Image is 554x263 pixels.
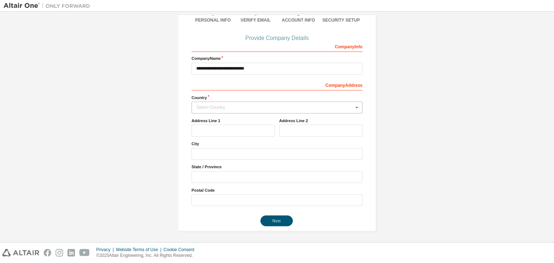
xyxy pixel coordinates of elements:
[192,79,362,90] div: Company Address
[192,55,362,61] label: Company Name
[96,253,199,259] p: © 2025 Altair Engineering, Inc. All Rights Reserved.
[277,17,320,23] div: Account Info
[234,17,277,23] div: Verify Email
[96,247,116,253] div: Privacy
[260,215,293,226] button: Next
[2,249,39,257] img: altair_logo.svg
[79,249,90,257] img: youtube.svg
[279,118,362,124] label: Address Line 2
[44,249,51,257] img: facebook.svg
[192,17,234,23] div: Personal Info
[320,17,363,23] div: Security Setup
[67,249,75,257] img: linkedin.svg
[192,36,362,40] div: Provide Company Details
[116,247,163,253] div: Website Terms of Use
[163,247,198,253] div: Cookie Consent
[192,187,362,193] label: Postal Code
[192,141,362,147] label: City
[192,95,362,101] label: Country
[56,249,63,257] img: instagram.svg
[192,40,362,52] div: Company Info
[192,164,362,170] label: State / Province
[197,105,353,110] div: Select Country
[4,2,94,9] img: Altair One
[192,118,275,124] label: Address Line 1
